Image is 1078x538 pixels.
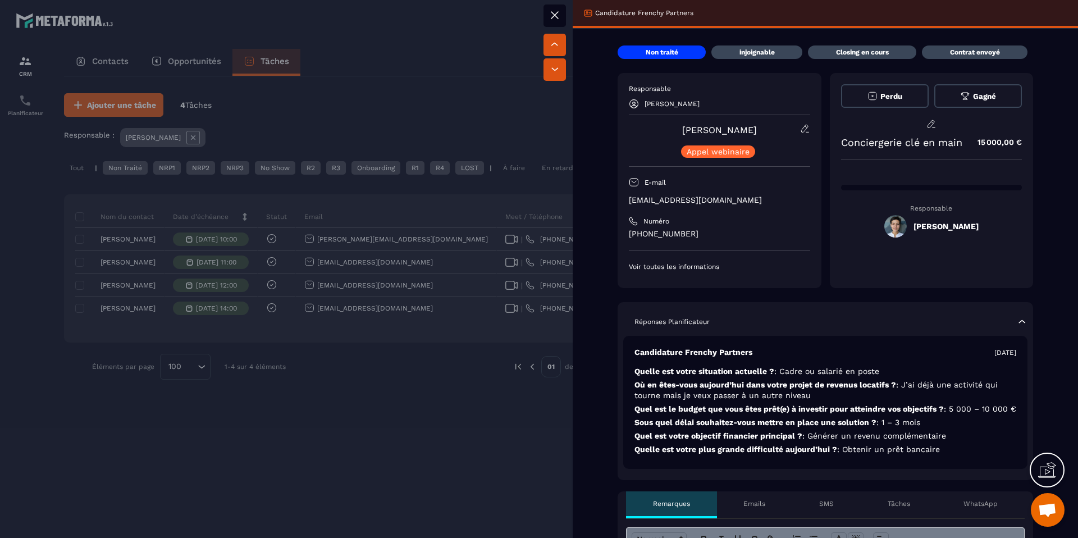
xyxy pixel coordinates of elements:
[841,84,929,108] button: Perdu
[950,48,1000,57] p: Contrat envoyé
[634,431,1016,441] p: Quel est votre objectif financier principal ?
[841,136,962,148] p: Conciergerie clé en main
[739,48,775,57] p: injoignable
[634,380,1016,401] p: Où en êtes-vous aujourd’hui dans votre projet de revenus locatifs ?
[634,444,1016,455] p: Quelle est votre plus grande difficulté aujourd’hui ?
[629,195,810,206] p: [EMAIL_ADDRESS][DOMAIN_NAME]
[963,499,998,508] p: WhatsApp
[944,404,1016,413] span: : 5 000 – 10 000 €
[934,84,1022,108] button: Gagné
[634,317,710,326] p: Réponses Planificateur
[913,222,979,231] h5: [PERSON_NAME]
[629,84,810,93] p: Responsable
[880,92,902,101] span: Perdu
[802,431,946,440] span: : Générer un revenu complémentaire
[634,417,1016,428] p: Sous quel délai souhaitez-vous mettre en place une solution ?
[643,217,669,226] p: Numéro
[1031,493,1065,527] div: Ouvrir le chat
[634,366,1016,377] p: Quelle est votre situation actuelle ?
[774,367,879,376] span: : Cadre ou salarié en poste
[634,404,1016,414] p: Quel est le budget que vous êtes prêt(e) à investir pour atteindre vos objectifs ?
[836,48,889,57] p: Closing en cours
[645,178,666,187] p: E-mail
[653,499,690,508] p: Remarques
[966,131,1022,153] p: 15 000,00 €
[629,229,810,239] p: [PHONE_NUMBER]
[634,347,752,358] p: Candidature Frenchy Partners
[743,499,765,508] p: Emails
[841,204,1022,212] p: Responsable
[876,418,920,427] span: : 1 – 3 mois
[645,100,700,108] p: [PERSON_NAME]
[819,499,834,508] p: SMS
[687,148,750,156] p: Appel webinaire
[595,8,693,17] p: Candidature Frenchy Partners
[994,348,1016,357] p: [DATE]
[973,92,996,101] span: Gagné
[646,48,678,57] p: Non traité
[629,262,810,271] p: Voir toutes les informations
[682,125,757,135] a: [PERSON_NAME]
[888,499,910,508] p: Tâches
[837,445,940,454] span: : Obtenir un prêt bancaire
